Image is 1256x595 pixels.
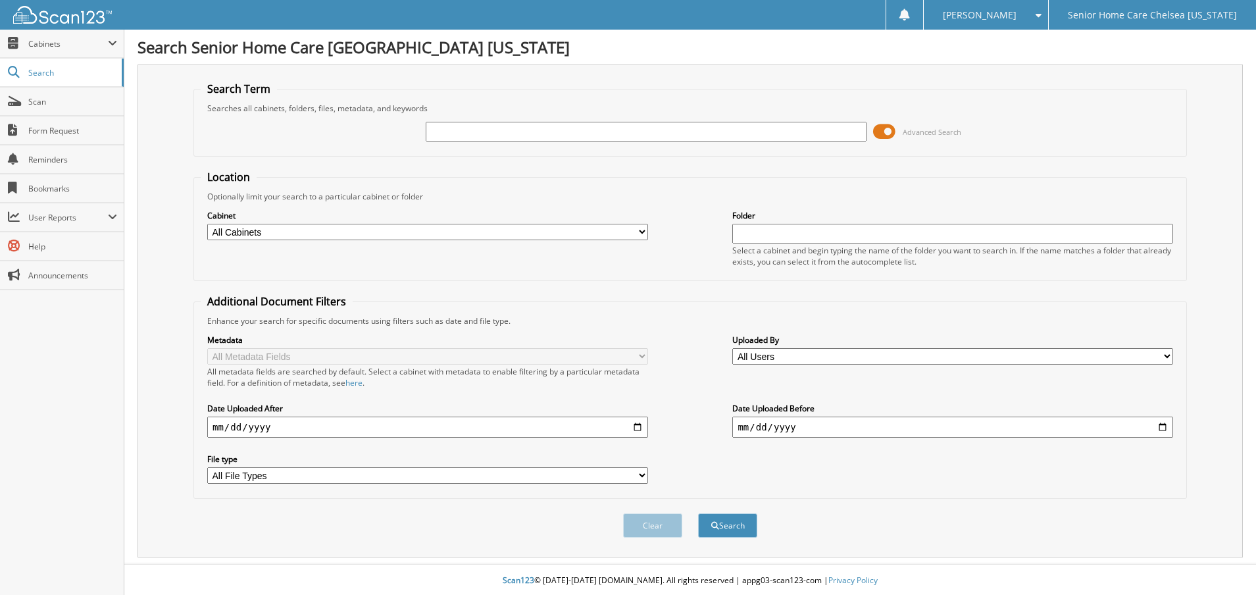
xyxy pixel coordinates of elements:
[732,210,1173,221] label: Folder
[28,241,117,252] span: Help
[201,170,257,184] legend: Location
[1068,11,1237,19] span: Senior Home Care Chelsea [US_STATE]
[201,294,353,309] legend: Additional Document Filters
[828,575,878,586] a: Privacy Policy
[28,154,117,165] span: Reminders
[207,366,648,388] div: All metadata fields are searched by default. Select a cabinet with metadata to enable filtering b...
[138,36,1243,58] h1: Search Senior Home Care [GEOGRAPHIC_DATA] [US_STATE]
[345,377,363,388] a: here
[503,575,534,586] span: Scan123
[732,417,1173,438] input: end
[13,6,112,24] img: scan123-logo-white.svg
[698,513,757,538] button: Search
[732,403,1173,414] label: Date Uploaded Before
[207,417,648,438] input: start
[207,403,648,414] label: Date Uploaded After
[201,191,1180,202] div: Optionally limit your search to a particular cabinet or folder
[28,67,115,78] span: Search
[28,212,108,223] span: User Reports
[207,334,648,346] label: Metadata
[28,183,117,194] span: Bookmarks
[207,210,648,221] label: Cabinet
[201,103,1180,114] div: Searches all cabinets, folders, files, metadata, and keywords
[28,125,117,136] span: Form Request
[201,315,1180,326] div: Enhance your search for specific documents using filters such as date and file type.
[207,453,648,465] label: File type
[201,82,277,96] legend: Search Term
[28,96,117,107] span: Scan
[943,11,1017,19] span: [PERSON_NAME]
[732,245,1173,267] div: Select a cabinet and begin typing the name of the folder you want to search in. If the name match...
[903,127,961,137] span: Advanced Search
[28,270,117,281] span: Announcements
[623,513,682,538] button: Clear
[732,334,1173,346] label: Uploaded By
[28,38,108,49] span: Cabinets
